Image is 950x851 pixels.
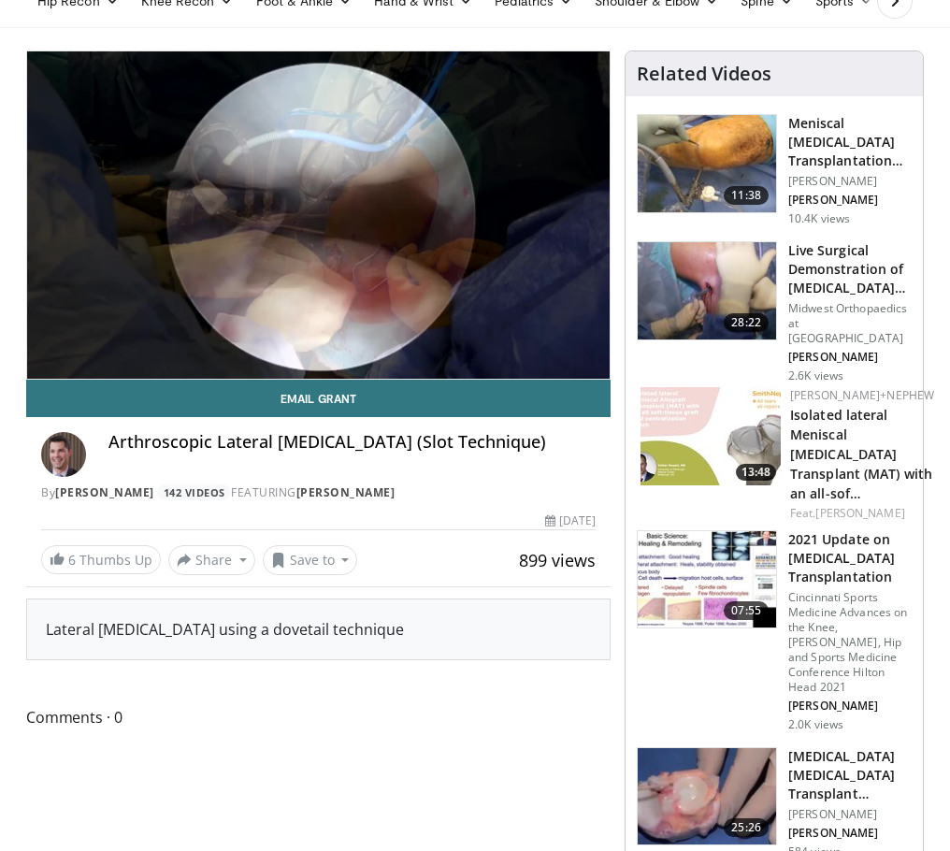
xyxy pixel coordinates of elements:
[788,807,912,822] p: [PERSON_NAME]
[790,406,932,502] a: Isolated lateral Meniscal [MEDICAL_DATA] Transplant (MAT) with an all-sof…
[788,747,912,803] h3: [MEDICAL_DATA] [MEDICAL_DATA] Transplant Preparation Recommendations
[41,484,596,501] div: By FEATURING
[788,114,912,170] h3: Meniscal [MEDICAL_DATA] Transplantation Using Omnispan and Trans-osseous …
[815,505,904,521] a: [PERSON_NAME]
[790,505,934,522] div: Feat.
[641,387,781,485] a: 13:48
[263,545,358,575] button: Save to
[545,512,596,529] div: [DATE]
[638,531,776,628] img: 93f1610e-415f-4f57-8262-e5f7de89e998.150x105_q85_crop-smart_upscale.jpg
[168,545,255,575] button: Share
[788,826,912,841] p: [PERSON_NAME]
[637,241,912,383] a: 28:22 Live Surgical Demonstration of [MEDICAL_DATA] and Osteochondral Al… Midwest Orthopaedics at...
[790,387,934,403] a: [PERSON_NAME]+Nephew
[788,717,843,732] p: 2.0K views
[788,211,850,226] p: 10.4K views
[638,115,776,212] img: 307340_0000_1.png.150x105_q85_crop-smart_upscale.jpg
[736,464,776,481] span: 13:48
[637,63,771,85] h4: Related Videos
[26,380,611,417] a: Email Grant
[638,242,776,339] img: 5ec281ff-3cbf-47ba-bb3e-2efb67e1a798.150x105_q85_crop-smart_upscale.jpg
[788,193,912,208] p: [PERSON_NAME]
[108,432,596,453] h4: Arthroscopic Lateral [MEDICAL_DATA] (Slot Technique)
[41,432,86,477] img: Avatar
[641,387,781,485] img: 0937bdbb-26e3-4322-8247-e9cd0f9cb49d.150x105_q85_crop-smart_upscale.jpg
[55,484,154,500] a: [PERSON_NAME]
[296,484,396,500] a: [PERSON_NAME]
[638,748,776,845] img: 7e85365e-2219-4062-adde-6f347e164a2d.150x105_q85_crop-smart_upscale.jpg
[157,484,231,500] a: 142 Videos
[788,368,843,383] p: 2.6K views
[27,51,610,379] video-js: Video Player
[41,545,161,574] a: 6 Thumbs Up
[788,301,912,346] p: Midwest Orthopaedics at [GEOGRAPHIC_DATA]
[788,530,912,586] h3: 2021 Update on [MEDICAL_DATA] Transplantation
[788,699,912,714] p: [PERSON_NAME]
[26,705,611,729] span: Comments 0
[637,530,912,732] a: 07:55 2021 Update on [MEDICAL_DATA] Transplantation Cincinnati Sports Medicine Advances on the Kn...
[724,601,769,620] span: 07:55
[46,618,591,641] div: Lateral [MEDICAL_DATA] using a dovetail technique
[788,590,912,695] p: Cincinnati Sports Medicine Advances on the Knee, [PERSON_NAME], Hip and Sports Medicine Conferenc...
[724,313,769,332] span: 28:22
[519,549,596,571] span: 899 views
[724,818,769,837] span: 25:26
[724,186,769,205] span: 11:38
[637,114,912,226] a: 11:38 Meniscal [MEDICAL_DATA] Transplantation Using Omnispan and Trans-osseous … [PERSON_NAME] [P...
[788,241,912,297] h3: Live Surgical Demonstration of [MEDICAL_DATA] and Osteochondral Al…
[788,174,912,189] p: [PERSON_NAME]
[68,551,76,569] span: 6
[788,350,912,365] p: [PERSON_NAME]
